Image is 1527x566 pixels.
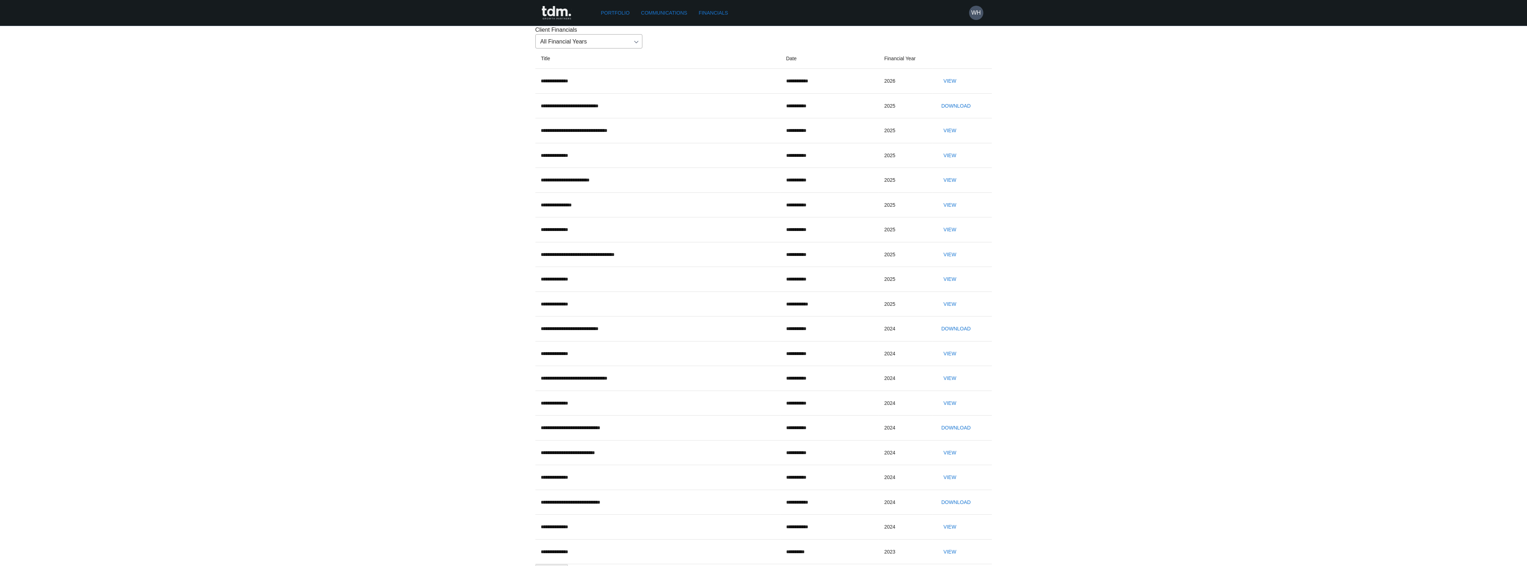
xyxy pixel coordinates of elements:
[598,6,633,20] a: Portfolio
[879,168,933,193] td: 2025
[938,298,961,311] button: View
[879,317,933,341] td: 2024
[879,341,933,366] td: 2024
[879,539,933,564] td: 2023
[938,372,961,385] button: View
[938,446,961,459] button: View
[535,34,642,48] div: All Financial Years
[879,440,933,465] td: 2024
[879,217,933,242] td: 2025
[879,118,933,143] td: 2025
[938,273,961,286] button: View
[938,397,961,410] button: View
[938,471,961,484] button: View
[780,48,879,69] th: Date
[879,267,933,292] td: 2025
[879,366,933,391] td: 2024
[879,93,933,118] td: 2025
[938,199,961,212] button: View
[638,6,690,20] a: Communications
[938,496,973,509] button: Download
[879,48,933,69] th: Financial Year
[879,143,933,168] td: 2025
[938,149,961,162] button: View
[938,347,961,360] button: View
[969,6,983,20] button: WH
[971,9,981,17] h6: WH
[879,490,933,515] td: 2024
[879,465,933,490] td: 2024
[938,545,961,559] button: View
[938,74,961,88] button: View
[535,48,780,69] th: Title
[938,124,961,137] button: View
[879,416,933,441] td: 2024
[879,69,933,94] td: 2026
[879,292,933,317] td: 2025
[938,322,973,335] button: Download
[696,6,731,20] a: Financials
[879,391,933,416] td: 2024
[938,520,961,534] button: View
[938,174,961,187] button: View
[938,421,973,434] button: Download
[938,99,973,113] button: Download
[535,26,992,34] p: Client Financials
[879,242,933,267] td: 2025
[938,223,961,236] button: View
[879,515,933,540] td: 2024
[938,248,961,261] button: View
[879,192,933,217] td: 2025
